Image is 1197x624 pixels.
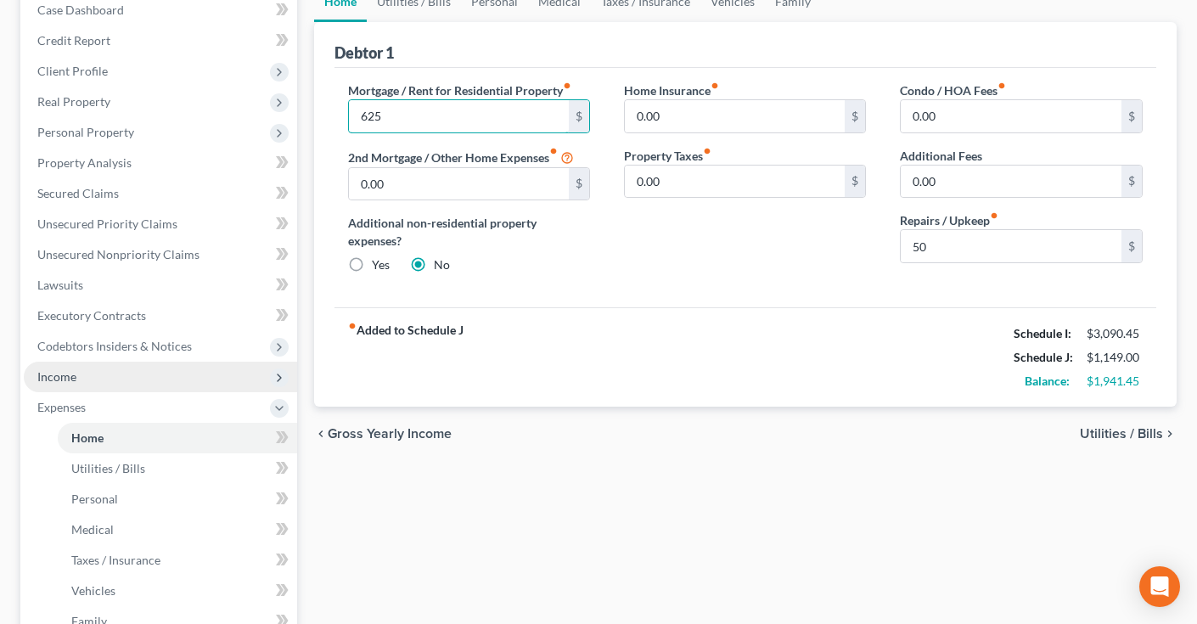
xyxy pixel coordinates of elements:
i: fiber_manual_record [997,82,1006,90]
span: Medical [71,522,114,537]
span: Expenses [37,400,86,414]
span: Income [37,369,76,384]
input: -- [901,166,1121,198]
a: Taxes / Insurance [58,545,297,576]
i: chevron_left [314,427,328,441]
div: $ [845,100,865,132]
a: Unsecured Priority Claims [24,209,297,239]
a: Vehicles [58,576,297,606]
a: Home [58,423,297,453]
input: -- [901,230,1121,262]
span: Home [71,430,104,445]
button: chevron_left Gross Yearly Income [314,427,452,441]
strong: Schedule I: [1014,326,1071,340]
label: Home Insurance [624,82,719,99]
label: 2nd Mortgage / Other Home Expenses [348,147,574,167]
a: Utilities / Bills [58,453,297,484]
i: fiber_manual_record [563,82,571,90]
label: Repairs / Upkeep [900,211,998,229]
span: Real Property [37,94,110,109]
a: Medical [58,514,297,545]
a: Lawsuits [24,270,297,301]
span: Property Analysis [37,155,132,170]
span: Personal [71,492,118,506]
i: fiber_manual_record [703,147,711,155]
div: $ [1121,100,1142,132]
label: Condo / HOA Fees [900,82,1006,99]
span: Vehicles [71,583,115,598]
i: fiber_manual_record [711,82,719,90]
div: $1,149.00 [1087,349,1143,366]
div: $ [845,166,865,198]
div: Open Intercom Messenger [1139,566,1180,607]
span: Lawsuits [37,278,83,292]
input: -- [349,100,570,132]
span: Secured Claims [37,186,119,200]
a: Secured Claims [24,178,297,209]
div: $ [569,168,589,200]
span: Gross Yearly Income [328,427,452,441]
input: -- [625,166,846,198]
input: -- [625,100,846,132]
i: fiber_manual_record [549,147,558,155]
span: Utilities / Bills [71,461,145,475]
label: Additional Fees [900,147,982,165]
strong: Schedule J: [1014,350,1073,364]
span: Client Profile [37,64,108,78]
div: $ [1121,230,1142,262]
a: Credit Report [24,25,297,56]
button: Utilities / Bills chevron_right [1080,427,1177,441]
span: Unsecured Priority Claims [37,216,177,231]
span: Executory Contracts [37,308,146,323]
a: Unsecured Nonpriority Claims [24,239,297,270]
span: Codebtors Insiders & Notices [37,339,192,353]
label: Additional non-residential property expenses? [348,214,590,250]
label: Mortgage / Rent for Residential Property [348,82,571,99]
strong: Balance: [1025,374,1070,388]
span: Personal Property [37,125,134,139]
i: chevron_right [1163,427,1177,441]
div: Debtor 1 [334,42,394,63]
span: Taxes / Insurance [71,553,160,567]
input: -- [901,100,1121,132]
div: $1,941.45 [1087,373,1143,390]
div: $ [569,100,589,132]
i: fiber_manual_record [348,322,357,330]
label: No [434,256,450,273]
a: Personal [58,484,297,514]
label: Yes [372,256,390,273]
div: $3,090.45 [1087,325,1143,342]
strong: Added to Schedule J [348,322,464,393]
span: Case Dashboard [37,3,124,17]
input: -- [349,168,570,200]
span: Credit Report [37,33,110,48]
span: Utilities / Bills [1080,427,1163,441]
label: Property Taxes [624,147,711,165]
i: fiber_manual_record [990,211,998,220]
a: Property Analysis [24,148,297,178]
div: $ [1121,166,1142,198]
a: Executory Contracts [24,301,297,331]
span: Unsecured Nonpriority Claims [37,247,199,261]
